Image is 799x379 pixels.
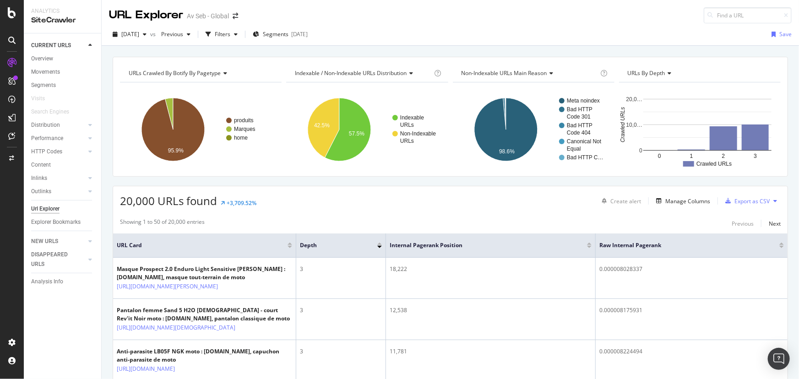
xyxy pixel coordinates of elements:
[300,347,382,356] div: 3
[619,90,779,169] svg: A chart.
[31,7,94,15] div: Analytics
[300,241,364,249] span: Depth
[233,13,238,19] div: arrow-right-arrow-left
[227,199,256,207] div: +3,709.52%
[400,122,414,128] text: URLs
[120,218,205,229] div: Showing 1 to 50 of 20,000 entries
[117,323,235,332] a: [URL][DOMAIN_NAME][DEMOGRAPHIC_DATA]
[769,220,781,227] div: Next
[31,81,56,90] div: Segments
[31,187,51,196] div: Outlinks
[390,265,592,273] div: 18,222
[300,265,382,273] div: 3
[234,135,248,141] text: home
[31,204,95,214] a: Url Explorer
[779,30,792,38] div: Save
[314,122,330,129] text: 42.5%
[390,241,573,249] span: Internal Pagerank Position
[722,153,725,159] text: 2
[31,173,47,183] div: Inlinks
[158,27,194,42] button: Previous
[639,147,642,154] text: 0
[31,81,95,90] a: Segments
[31,67,95,77] a: Movements
[300,306,382,314] div: 3
[696,161,732,167] text: Crawled URLs
[567,154,603,161] text: Bad HTTP C…
[768,27,792,42] button: Save
[31,217,81,227] div: Explorer Bookmarks
[31,107,69,117] div: Search Engines
[567,138,602,145] text: Canonical Not
[234,117,254,124] text: produits
[567,106,592,113] text: Bad HTTP
[120,193,217,208] span: 20,000 URLs found
[567,146,581,152] text: Equal
[626,96,642,103] text: 20,0…
[690,153,693,159] text: 1
[31,250,86,269] a: DISAPPEARED URLS
[665,197,710,205] div: Manage Columns
[31,67,60,77] div: Movements
[117,282,218,291] a: [URL][DOMAIN_NAME][PERSON_NAME]
[499,148,515,155] text: 98.6%
[722,194,770,208] button: Export as CSV
[168,147,184,154] text: 95.9%
[31,237,58,246] div: NEW URLS
[31,237,86,246] a: NEW URLS
[704,7,792,23] input: Find a URL
[129,69,221,77] span: URLs Crawled By Botify By pagetype
[293,66,432,81] h4: Indexable / Non-Indexable URLs Distribution
[109,27,150,42] button: [DATE]
[286,90,446,169] svg: A chart.
[121,30,139,38] span: 2025 Sep. 15th
[626,122,642,128] text: 10,0…
[215,30,230,38] div: Filters
[120,90,280,169] svg: A chart.
[117,241,285,249] span: URL Card
[567,122,592,129] text: Bad HTTP
[31,94,54,103] a: Visits
[31,54,53,64] div: Overview
[599,347,784,356] div: 0.000008224494
[599,241,766,249] span: Raw Internal Pagerank
[769,218,781,229] button: Next
[390,306,592,314] div: 12,538
[31,277,95,287] a: Analysis Info
[249,27,311,42] button: Segments[DATE]
[620,107,626,142] text: Crawled URLs
[390,347,592,356] div: 11,781
[31,217,95,227] a: Explorer Bookmarks
[462,69,547,77] span: Non-Indexable URLs Main Reason
[158,30,183,38] span: Previous
[453,90,613,169] svg: A chart.
[567,97,600,104] text: Meta noindex
[31,250,77,269] div: DISAPPEARED URLS
[732,218,754,229] button: Previous
[31,187,86,196] a: Outlinks
[658,153,661,159] text: 0
[31,134,86,143] a: Performance
[628,69,665,77] span: URLs by Depth
[150,30,158,38] span: vs
[31,160,95,170] a: Content
[400,130,436,137] text: Non-Indexable
[31,41,86,50] a: CURRENT URLS
[291,30,308,38] div: [DATE]
[31,134,63,143] div: Performance
[754,153,757,159] text: 3
[31,147,62,157] div: HTTP Codes
[31,54,95,64] a: Overview
[295,69,407,77] span: Indexable / Non-Indexable URLs distribution
[202,27,241,42] button: Filters
[117,364,175,374] a: [URL][DOMAIN_NAME]
[400,114,424,121] text: Indexable
[187,11,229,21] div: Av Seb - Global
[31,94,45,103] div: Visits
[349,130,364,137] text: 57.5%
[599,306,784,314] div: 0.000008175931
[117,347,292,364] div: Anti-parasite LB05F NGK moto : [DOMAIN_NAME], capuchon anti-parasite de moto
[599,265,784,273] div: 0.000008028337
